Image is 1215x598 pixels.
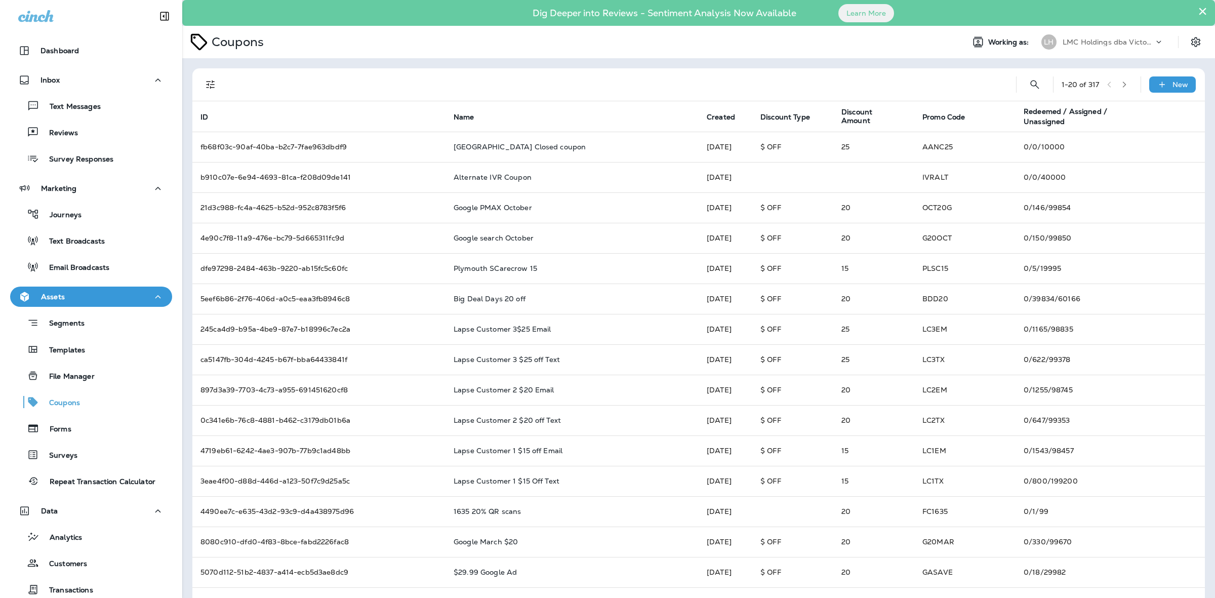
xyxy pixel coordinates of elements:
td: 5070d112-51b2-4837-a414-ecb5d3ae8dc9 [192,557,445,587]
span: ID [200,113,208,122]
td: [DATE] [699,405,752,435]
td: 0 / 1255 / 98745 [1016,375,1205,405]
td: 4490ee7c-e635-43d2-93c9-d4a438975d96 [192,496,445,527]
button: Close [1198,3,1207,19]
p: Forms [39,425,71,434]
p: Text Broadcasts [39,237,105,247]
p: Journeys [39,211,82,220]
p: $29.99 Google Ad [454,568,517,576]
td: G20OCT [914,223,1016,253]
td: 20 [833,223,914,253]
p: Surveys [39,451,77,461]
p: Alternate IVR Coupon [454,173,532,181]
td: [DATE] [699,527,752,557]
p: Analytics [39,533,82,543]
td: 0 / 1165 / 98835 [1016,314,1205,344]
td: 25 [833,132,914,162]
button: Journeys [10,204,172,225]
td: [DATE] [699,284,752,314]
td: 3eae4f00-d88d-446d-a123-50f7c9d25a5c [192,466,445,496]
td: dfe97298-2484-463b-9220-ab15fc5c60fc [192,253,445,284]
td: 897d3a39-7703-4c73-a955-691451620cf8 [192,375,445,405]
td: 25 [833,344,914,375]
td: $ OFF [752,223,833,253]
p: Dashboard [40,47,79,55]
button: File Manager [10,365,172,386]
div: 1 - 20 of 317 [1062,81,1100,89]
button: Forms [10,418,172,439]
span: ID [200,112,221,122]
button: Settings [1187,33,1205,51]
td: IVRALT [914,162,1016,192]
button: Collapse Sidebar [150,6,179,26]
p: Templates [39,346,85,355]
td: 0 / 39834 / 60166 [1016,284,1205,314]
td: LC3EM [914,314,1016,344]
p: [GEOGRAPHIC_DATA] Closed coupon [454,143,586,151]
button: Inbox [10,70,172,90]
td: [DATE] [699,496,752,527]
td: LC2EM [914,375,1016,405]
p: Google March $20 [454,538,518,546]
td: 20 [833,284,914,314]
p: 1635 20% QR scans [454,507,521,515]
td: 20 [833,527,914,557]
span: Discount Amount [841,108,910,125]
p: Marketing [41,184,76,192]
button: Repeat Transaction Calculator [10,470,172,492]
p: Lapse Customer 2 $20 Email [454,386,554,394]
p: New [1172,81,1188,89]
td: 4719eb61-6242-4ae3-907b-77b9c1ad48bb [192,435,445,466]
button: Data [10,501,172,521]
button: Surveys [10,444,172,465]
button: Reviews [10,122,172,143]
td: 15 [833,253,914,284]
td: $ OFF [752,284,833,314]
span: Promo Code [922,113,965,122]
td: $ OFF [752,253,833,284]
p: Text Messages [39,102,101,112]
td: 0 / 150 / 99850 [1016,223,1205,253]
button: Text Messages [10,95,172,116]
td: 5eef6b86-2f76-406d-a0c5-eaa3fb8946c8 [192,284,445,314]
td: BDD20 [914,284,1016,314]
p: Lapse Customer 2 $20 off Text [454,416,561,424]
td: $ OFF [752,344,833,375]
p: Coupons [208,34,264,50]
td: 4e90c7f8-11a9-476e-bc79-5d665311fc9d [192,223,445,253]
td: 0c341e6b-76c8-4881-b462-c3179db01b6a [192,405,445,435]
button: Assets [10,287,172,307]
span: Promo Code [922,112,978,122]
p: Lapse Customer 3 $25 off Text [454,355,560,364]
p: Survey Responses [39,155,113,165]
td: 0 / 0 / 10000 [1016,132,1205,162]
td: OCT20G [914,192,1016,223]
span: Created [707,112,748,122]
td: $ OFF [752,527,833,557]
td: [DATE] [699,557,752,587]
p: Data [41,507,58,515]
td: $ OFF [752,405,833,435]
td: 0 / 5 / 19995 [1016,253,1205,284]
td: [DATE] [699,375,752,405]
p: Transactions [39,586,93,595]
div: LH [1041,34,1057,50]
span: Redeemed / Assigned / Unassigned [1024,107,1107,126]
td: $ OFF [752,557,833,587]
td: LC3TX [914,344,1016,375]
td: 0 / 0 / 40000 [1016,162,1205,192]
td: 25 [833,314,914,344]
button: Customers [10,552,172,574]
td: 0 / 1 / 99 [1016,496,1205,527]
td: 0 / 18 / 29982 [1016,557,1205,587]
td: $ OFF [752,132,833,162]
td: LC2TX [914,405,1016,435]
td: FC1635 [914,496,1016,527]
p: Segments [39,319,85,329]
button: Marketing [10,178,172,198]
td: 0 / 800 / 199200 [1016,466,1205,496]
span: Working as: [988,38,1031,47]
button: Survey Responses [10,148,172,169]
td: GASAVE [914,557,1016,587]
td: [DATE] [699,223,752,253]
